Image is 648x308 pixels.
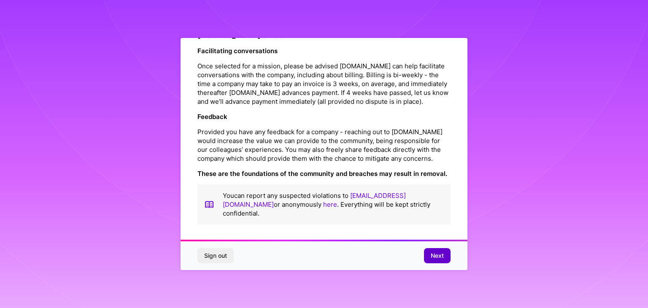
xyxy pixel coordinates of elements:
[197,127,451,163] p: Provided you have any feedback for a company - reaching out to [DOMAIN_NAME] would increase the v...
[424,248,451,263] button: Next
[197,62,451,106] p: Once selected for a mission, please be advised [DOMAIN_NAME] can help facilitate conversations wi...
[204,251,227,260] span: Sign out
[204,191,214,218] img: book icon
[197,47,278,55] strong: Facilitating conversations
[431,251,444,260] span: Next
[197,248,234,263] button: Sign out
[323,200,337,208] a: here
[223,192,406,208] a: [EMAIL_ADDRESS][DOMAIN_NAME]
[197,170,447,178] strong: These are the foundations of the community and breaches may result in removal.
[197,113,227,121] strong: Feedback
[223,191,444,218] p: You can report any suspected violations to or anonymously . Everything will be kept strictly conf...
